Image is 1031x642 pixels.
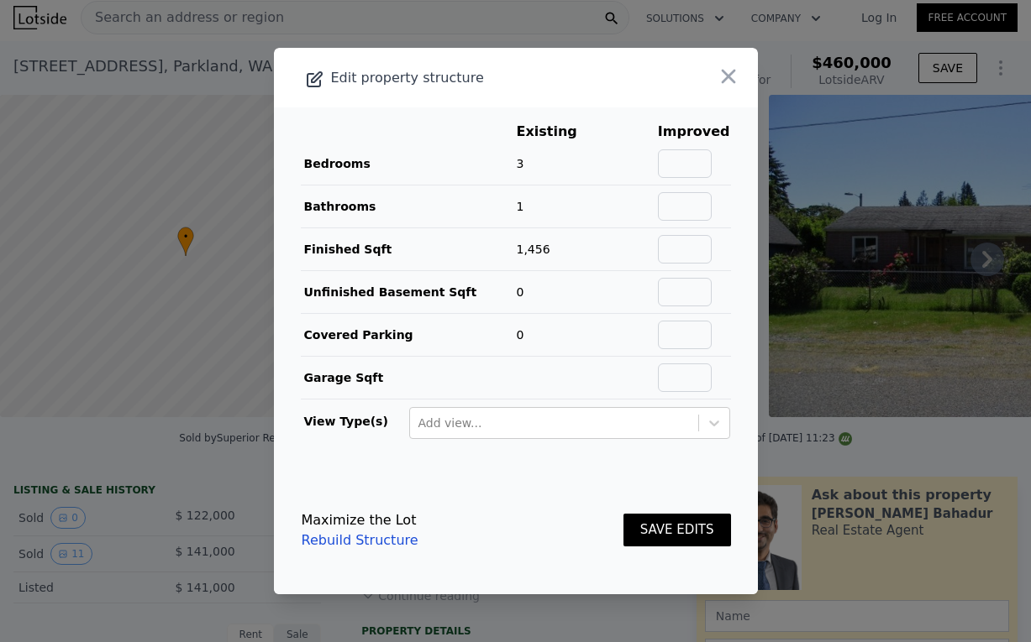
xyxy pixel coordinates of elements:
[301,357,516,399] td: Garage Sqft
[301,228,516,271] td: Finished Sqft
[517,200,524,213] span: 1
[301,271,516,314] td: Unfinished Basement Sqft
[657,121,731,143] th: Improved
[517,243,550,256] span: 1,456
[302,530,418,551] a: Rebuild Structure
[302,510,418,530] div: Maximize the Lot
[517,328,524,342] span: 0
[517,285,524,299] span: 0
[301,399,408,440] td: View Type(s)
[274,66,661,90] div: Edit property structure
[301,314,516,357] td: Covered Parking
[301,185,516,228] td: Bathrooms
[517,157,524,170] span: 3
[301,143,516,185] td: Bedrooms
[516,121,603,143] th: Existing
[623,514,731,546] button: SAVE EDITS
